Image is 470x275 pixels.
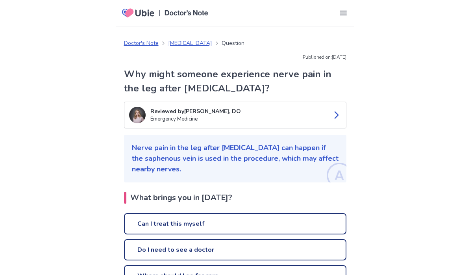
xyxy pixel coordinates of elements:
[150,115,326,123] p: Emergency Medicine
[124,102,346,128] a: Courtney BloomerReviewed by[PERSON_NAME], DOEmergency Medicine
[150,107,326,115] p: Reviewed by [PERSON_NAME], DO
[124,39,244,47] nav: breadcrumb
[124,54,346,61] p: Published on: [DATE]
[124,39,159,47] a: Doctor's Note
[124,67,346,95] h1: Why might someone experience nerve pain in the leg after [MEDICAL_DATA]?
[132,143,339,175] p: Nerve pain in the leg after [MEDICAL_DATA] can happen if the saphenous vein is used in the proced...
[124,213,346,234] a: Can I treat this myself
[165,10,208,16] img: Doctors Note Logo
[124,192,346,204] h2: What brings you in [DATE]?
[222,39,244,47] p: Question
[168,39,212,47] a: [MEDICAL_DATA]
[129,107,146,123] img: Courtney Bloomer
[124,239,346,260] a: Do I need to see a doctor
